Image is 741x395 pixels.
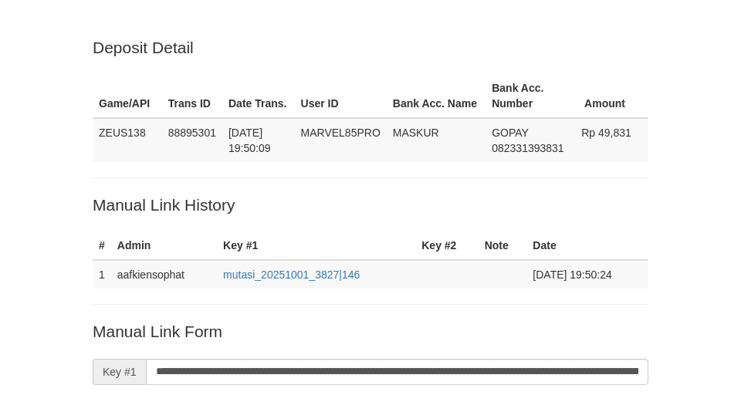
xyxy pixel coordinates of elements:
[93,320,648,343] p: Manual Link Form
[415,231,478,260] th: Key #2
[526,260,648,289] td: [DATE] 19:50:24
[162,118,222,162] td: 88895301
[301,127,381,139] span: MARVEL85PRO
[93,118,162,162] td: ZEUS138
[223,268,360,281] a: mutasi_20251001_3827|146
[228,127,271,154] span: [DATE] 19:50:09
[486,74,575,118] th: Bank Acc. Number
[93,194,648,216] p: Manual Link History
[387,74,486,118] th: Bank Acc. Name
[222,74,295,118] th: Date Trans.
[111,260,217,289] td: aafkiensophat
[217,231,415,260] th: Key #1
[492,142,563,154] span: Copy 082331393831 to clipboard
[575,74,648,118] th: Amount
[393,127,439,139] span: MASKUR
[93,74,162,118] th: Game/API
[295,74,387,118] th: User ID
[162,74,222,118] th: Trans ID
[93,231,111,260] th: #
[526,231,648,260] th: Date
[492,127,528,139] span: GOPAY
[479,231,527,260] th: Note
[93,36,648,59] p: Deposit Detail
[581,127,631,139] span: Rp 49,831
[93,359,146,385] span: Key #1
[93,260,111,289] td: 1
[111,231,217,260] th: Admin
